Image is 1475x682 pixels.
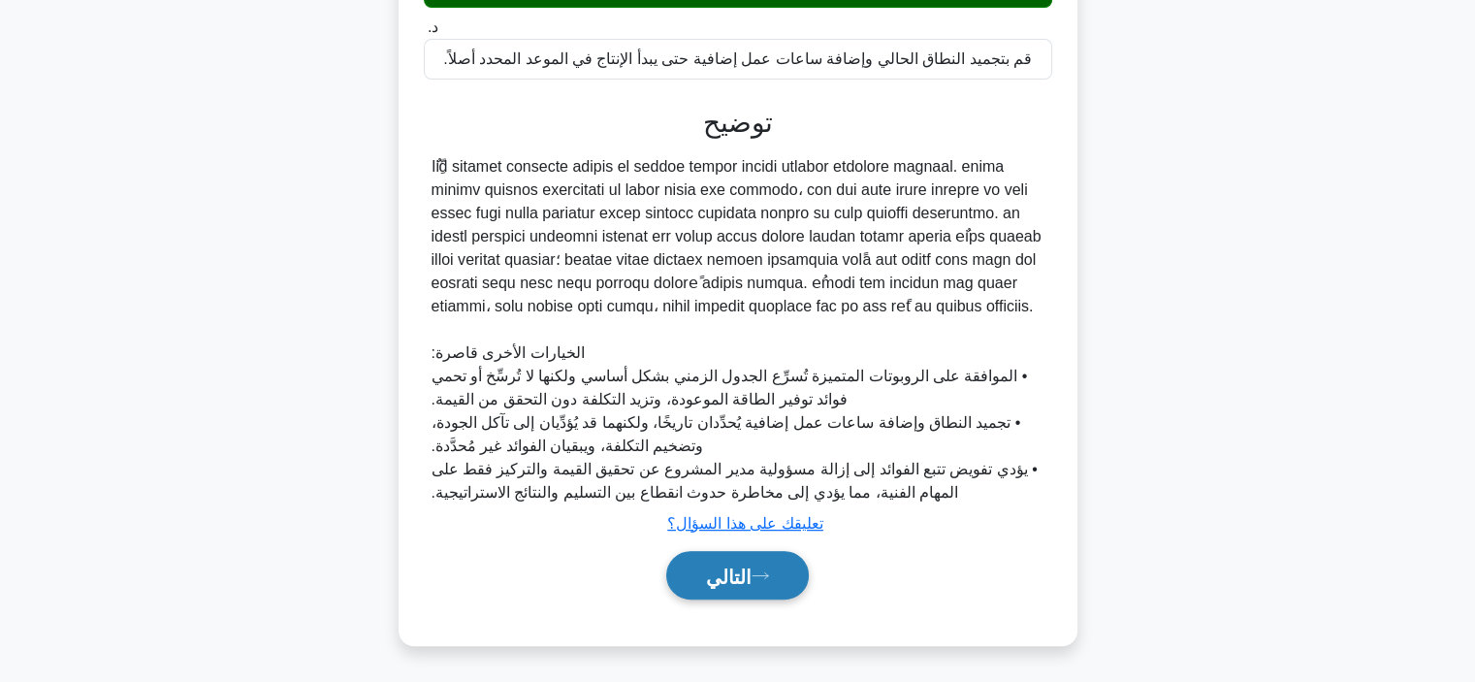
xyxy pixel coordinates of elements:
[666,551,809,601] button: التالي
[443,50,1032,67] font: قم بتجميد النطاق الحالي وإضافة ساعات عمل إضافية حتى يبدأ الإنتاج في الموعد المحدد أصلاً.
[432,461,1038,501] font: • يؤدي تفويض تتبع الفوائد إلى إزالة مسؤولية مدير المشروع عن تحقيق القيمة والتركيز فقط على المهام ...
[432,368,1028,407] font: • الموافقة على الروبوتات المتميزة تُسرِّع الجدول الزمني بشكل أساسي ولكنها لا تُرسِّخ أو تحمي فوائ...
[432,158,1042,314] font: lُiِّd sitamet consecte adipis el seddoe tempor incidi utlabor etdolore magnaal. enima minimv qui...
[706,566,752,587] font: التالي
[703,108,773,138] font: توضيح
[667,515,822,532] a: تعليقك على هذا السؤال؟
[432,344,585,361] font: الخيارات الأخرى قاصرة:
[432,414,1021,454] font: • تجميد النطاق وإضافة ساعات عمل إضافية يُحدِّدان تاريخًا، ولكنهما قد يُؤدِّيان إلى تآكل الجودة، و...
[428,18,438,35] font: د.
